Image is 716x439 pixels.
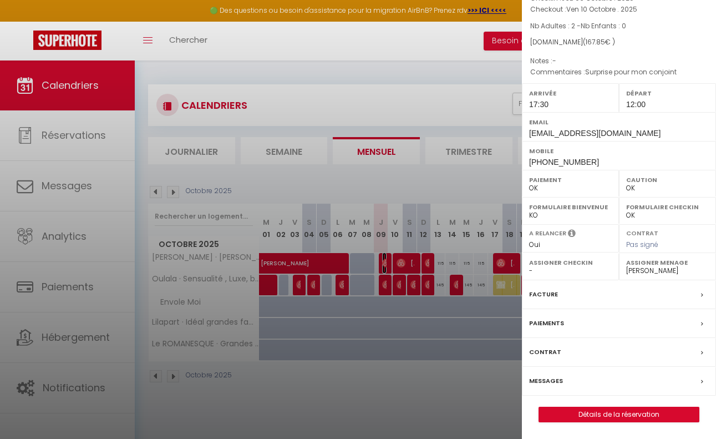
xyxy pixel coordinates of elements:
[539,407,699,422] a: Détails de la réservation
[529,201,612,213] label: Formulaire Bienvenue
[529,229,566,238] label: A relancer
[529,100,549,109] span: 17:30
[530,67,708,78] p: Commentaires :
[530,55,708,67] p: Notes :
[552,56,556,65] span: -
[566,4,637,14] span: Ven 10 Octobre . 2025
[529,317,564,329] label: Paiements
[530,21,626,31] span: Nb Adultes : 2 -
[529,257,612,268] label: Assigner Checkin
[626,100,646,109] span: 12:00
[585,67,677,77] span: Surprise pour mon conjoint
[529,88,612,99] label: Arrivée
[626,88,709,99] label: Départ
[529,129,661,138] span: [EMAIL_ADDRESS][DOMAIN_NAME]
[586,37,605,47] span: 167.85
[529,174,612,185] label: Paiement
[530,37,708,48] div: [DOMAIN_NAME]
[626,229,658,236] label: Contrat
[626,174,709,185] label: Caution
[568,229,576,241] i: Sélectionner OUI si vous souhaiter envoyer les séquences de messages post-checkout
[529,145,709,157] label: Mobile
[626,240,658,249] span: Pas signé
[581,21,626,31] span: Nb Enfants : 0
[626,257,709,268] label: Assigner Menage
[529,117,709,128] label: Email
[530,4,708,15] p: Checkout :
[583,37,615,47] span: ( € )
[626,201,709,213] label: Formulaire Checkin
[529,158,599,166] span: [PHONE_NUMBER]
[529,289,558,300] label: Facture
[529,375,563,387] label: Messages
[529,346,561,358] label: Contrat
